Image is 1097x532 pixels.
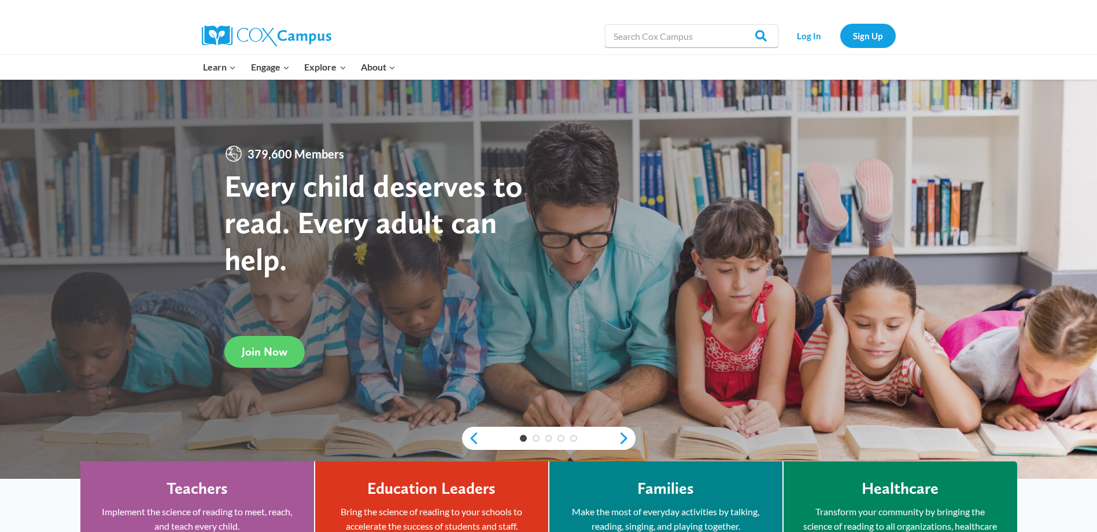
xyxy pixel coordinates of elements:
[605,24,778,47] input: Search Cox Campus
[367,479,496,498] h4: Education Leaders
[840,24,896,47] a: Sign Up
[533,435,540,442] a: 2
[361,60,396,75] span: About
[167,479,228,498] h4: Teachers
[520,435,527,442] a: 1
[224,336,305,368] a: Join Now
[224,167,523,278] strong: Every child deserves to read. Every adult can help.
[462,431,479,445] a: previous
[637,479,694,498] h4: Families
[862,479,939,498] h4: Healthcare
[243,145,349,163] span: 379,600 Members
[196,55,403,79] nav: Primary Navigation
[557,435,564,442] a: 4
[784,24,834,47] a: Log In
[462,427,636,450] div: content slider buttons
[202,25,331,46] img: Cox Campus
[784,24,896,47] nav: Secondary Navigation
[242,345,287,359] span: Join Now
[570,435,577,442] a: 5
[203,60,236,75] span: Learn
[545,435,552,442] a: 3
[251,60,290,75] span: Engage
[304,60,346,75] span: Explore
[618,431,636,445] a: next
